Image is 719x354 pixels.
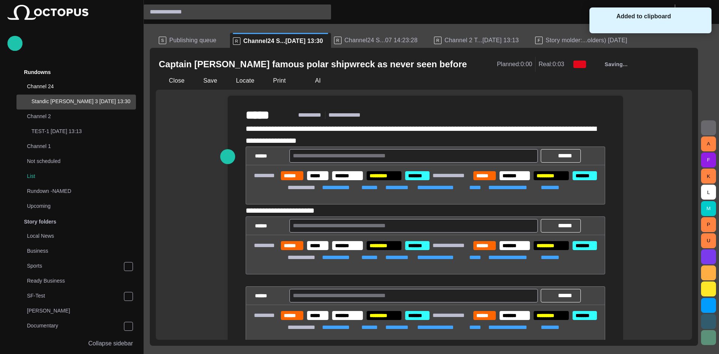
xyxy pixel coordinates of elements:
[535,37,543,44] p: F
[156,74,187,87] button: Close
[27,247,136,255] p: Business
[24,68,51,76] p: Rundowns
[233,37,240,45] p: R
[12,289,136,304] div: SF-Test
[27,322,124,329] p: Documentary
[302,74,324,87] button: AI
[27,83,121,90] p: Channel 24
[701,169,716,184] button: K
[445,37,519,44] span: Channel 2 T...[DATE] 13:13
[12,304,136,319] div: [PERSON_NAME]
[12,259,136,274] div: Sports
[159,58,467,70] h2: Captain Scott’s famous polar shipwreck as never seen before
[12,244,136,259] div: Business
[7,5,88,20] img: Octopus News Room
[223,74,257,87] button: Locate
[24,218,56,225] p: Story folders
[680,4,715,18] button: SV
[27,187,121,195] p: Rundown -NAMED
[27,292,124,299] p: SF-Test
[331,33,431,48] div: RChannel24 S...07 14:23:28
[16,95,136,110] div: Standic [PERSON_NAME] 3 [DATE] 13:30
[169,37,216,44] span: Publishing queue
[27,307,136,314] p: [PERSON_NAME]
[539,60,564,69] p: Real: 0:03
[431,33,532,48] div: RChannel 2 T...[DATE] 13:13
[27,157,121,165] p: Not scheduled
[345,37,418,44] span: Channel24 S...07 14:23:28
[497,60,532,69] p: Planned: 0:00
[159,37,166,44] p: S
[260,74,299,87] button: Print
[12,319,136,334] div: Documentary
[156,33,230,48] div: SPublishing queue
[701,136,716,151] button: A
[12,169,136,184] div: List
[27,262,124,270] p: Sports
[12,229,136,244] div: Local News
[27,142,121,150] p: Channel 1
[12,274,136,289] div: Ready Business
[701,233,716,248] button: U
[230,33,331,48] div: RChannel24 S...[DATE] 13:30
[434,37,442,44] p: R
[243,37,323,45] span: Channel24 S...[DATE] 13:30
[605,61,628,68] span: Saving...
[701,185,716,200] button: L
[27,202,121,210] p: Upcoming
[16,124,136,139] div: TEST-1 [DATE] 13:13
[88,339,133,348] p: Collapse sidebar
[334,37,342,44] p: R
[27,113,121,120] p: Channel 2
[27,277,136,284] p: Ready Business
[701,217,716,232] button: P
[31,98,136,105] p: Standic [PERSON_NAME] 3 [DATE] 13:30
[31,127,136,135] p: TEST-1 [DATE] 13:13
[27,232,136,240] p: Local News
[701,201,716,216] button: M
[7,65,136,336] ul: main menu
[532,33,633,48] div: FStory molder:...olders) [DATE]
[7,336,136,351] button: Collapse sidebar
[616,12,699,21] p: Added to clipboard
[546,37,627,44] span: Story molder:...olders) [DATE]
[190,74,220,87] button: Save
[27,172,136,180] p: List
[701,153,716,167] button: F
